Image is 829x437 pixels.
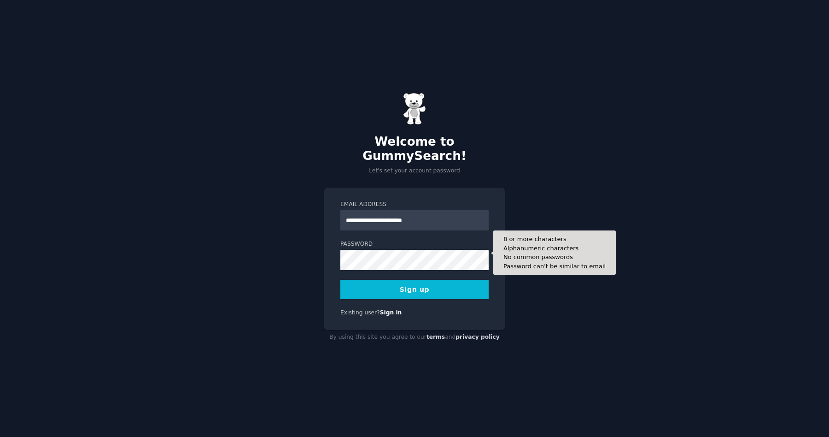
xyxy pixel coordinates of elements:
[340,309,380,316] span: Existing user?
[426,334,445,340] a: terms
[455,334,500,340] a: privacy policy
[324,330,505,345] div: By using this site you agree to our and
[380,309,402,316] a: Sign in
[340,240,489,248] label: Password
[324,135,505,164] h2: Welcome to GummySearch!
[340,201,489,209] label: Email Address
[324,167,505,175] p: Let's set your account password
[403,93,426,125] img: Gummy Bear
[340,280,489,299] button: Sign up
